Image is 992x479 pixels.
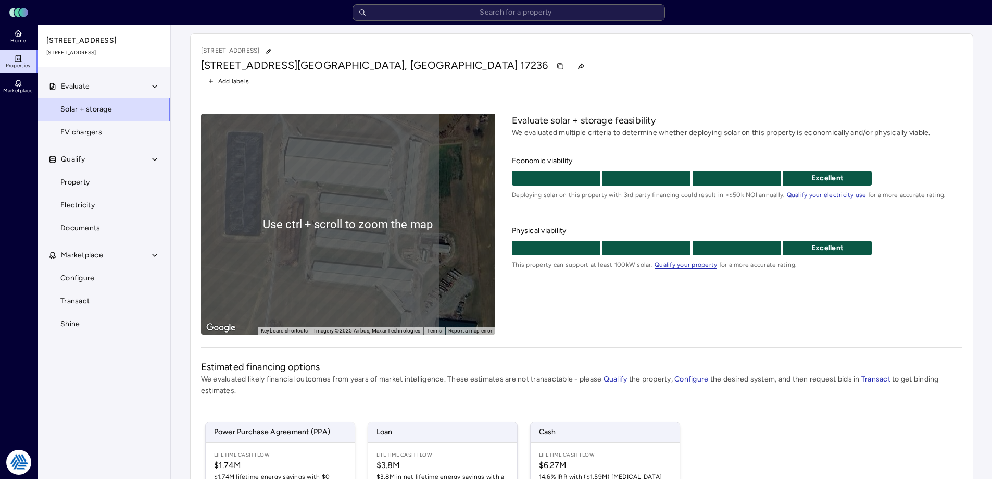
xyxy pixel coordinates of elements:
img: Tradition Energy [6,450,31,475]
span: Loan [368,422,517,442]
span: Imagery ©2025 Airbus, Maxar Technologies [314,328,420,334]
span: Properties [6,63,31,69]
span: Qualify [61,154,85,165]
span: Power Purchase Agreement (PPA) [206,422,355,442]
span: Evaluate [61,81,90,92]
span: Qualify [604,375,629,384]
span: Documents [60,223,100,234]
button: Marketplace [38,244,171,267]
span: Solar + storage [60,104,112,115]
a: Transact [37,290,171,313]
span: $6.27M [539,459,671,472]
span: Property [60,177,90,188]
span: Qualify your property [655,261,717,269]
span: Physical viability [512,225,962,237]
span: [GEOGRAPHIC_DATA], [GEOGRAPHIC_DATA] 17236 [297,59,548,71]
span: Configure [674,375,708,384]
p: Excellent [783,242,872,254]
span: Home [10,38,26,44]
a: Configure [674,375,708,384]
h2: Evaluate solar + storage feasibility [512,114,962,127]
img: Google [204,321,238,335]
span: Transact [60,296,90,307]
p: We evaluated likely financial outcomes from years of market intelligence. These estimates are not... [201,374,962,397]
span: Lifetime Cash Flow [539,451,671,459]
button: Evaluate [38,75,171,98]
a: Documents [37,217,171,240]
a: Solar + storage [37,98,171,121]
a: Property [37,171,171,194]
span: Configure [60,273,94,284]
a: Configure [37,267,171,290]
a: Report a map error [448,328,493,334]
span: Shine [60,318,80,330]
span: Marketplace [61,250,103,261]
span: $3.8M [376,459,509,472]
span: Lifetime Cash Flow [376,451,509,459]
a: Open this area in Google Maps (opens a new window) [204,321,238,335]
p: [STREET_ADDRESS] [201,44,275,58]
a: Terms (opens in new tab) [426,328,442,334]
span: Electricity [60,200,95,211]
button: Keyboard shortcuts [261,327,308,335]
span: Add labels [218,76,249,87]
a: Qualify your property [655,261,717,268]
span: Marketplace [3,88,32,94]
p: We evaluated multiple criteria to determine whether deploying solar on this property is economica... [512,127,962,139]
a: Qualify your electricity use [787,191,867,199]
span: Qualify your electricity use [787,191,867,199]
button: Add labels [201,75,256,88]
span: [STREET_ADDRESS] [46,35,163,46]
span: $1.74M [214,459,346,472]
a: Electricity [37,194,171,217]
span: [STREET_ADDRESS] [46,48,163,57]
span: [STREET_ADDRESS] [201,59,297,71]
span: Transact [861,375,890,384]
button: Qualify [38,148,171,171]
h2: Estimated financing options [201,360,962,374]
a: EV chargers [37,121,171,144]
a: Transact [861,375,890,384]
a: Shine [37,313,171,336]
span: Lifetime Cash Flow [214,451,346,459]
span: Cash [531,422,680,442]
input: Search for a property [353,4,665,21]
p: Excellent [783,173,872,184]
a: Qualify [604,375,629,384]
span: Deploying solar on this property with 3rd party financing could result in >$50k NOI annually. for... [512,190,962,200]
span: This property can support at least 100kW solar. for a more accurate rating. [512,260,962,270]
span: Economic viability [512,155,962,167]
span: EV chargers [60,127,102,138]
